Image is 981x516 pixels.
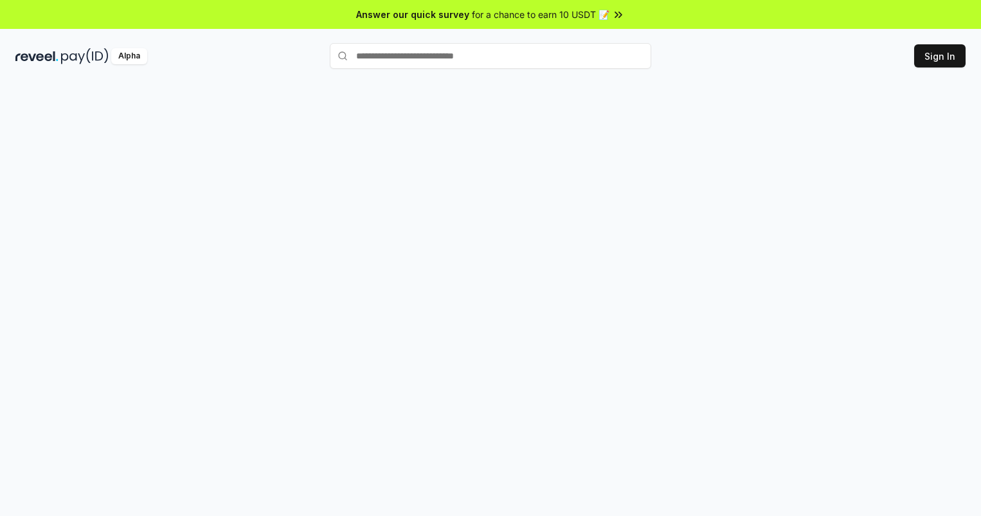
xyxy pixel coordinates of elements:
span: for a chance to earn 10 USDT 📝 [472,8,609,21]
div: Alpha [111,48,147,64]
button: Sign In [914,44,966,67]
span: Answer our quick survey [356,8,469,21]
img: reveel_dark [15,48,59,64]
img: pay_id [61,48,109,64]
